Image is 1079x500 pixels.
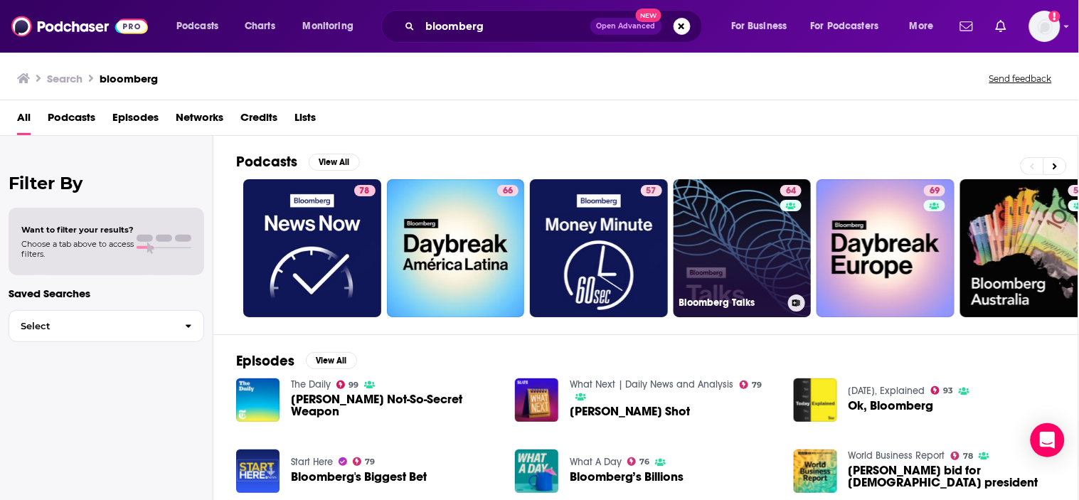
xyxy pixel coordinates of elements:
a: 57 [530,179,668,317]
a: PodcastsView All [236,153,360,171]
a: Start Here [291,456,333,468]
button: open menu [293,15,372,38]
a: Charts [235,15,284,38]
img: User Profile [1029,11,1061,42]
a: 64Bloomberg Talks [674,179,812,317]
span: Select [9,321,174,331]
a: Michael Bloomberg’s Not-So-Secret Weapon [291,393,498,417]
span: [PERSON_NAME] bid for [DEMOGRAPHIC_DATA] president [849,464,1056,489]
a: World Business Report [849,450,945,462]
button: Send feedback [985,73,1056,85]
button: open menu [721,15,805,38]
div: Search podcasts, credits, & more... [395,10,716,43]
a: 78 [951,452,974,460]
img: Mike Bloomberg's bid for US president [794,450,837,493]
img: Bloomberg's Biggest Bet [236,450,280,493]
button: Open AdvancedNew [590,18,662,35]
span: 78 [360,184,370,198]
span: New [636,9,661,22]
button: open menu [900,15,952,38]
h3: Bloomberg Talks [679,297,782,309]
a: Bloomberg’s Billions [570,471,684,483]
span: 93 [943,388,953,394]
a: Credits [240,106,277,135]
a: Networks [176,106,223,135]
a: What A Day [570,456,622,468]
span: 69 [930,184,940,198]
span: For Business [731,16,787,36]
span: 79 [752,382,762,388]
h2: Podcasts [236,153,297,171]
span: 79 [365,459,375,465]
a: 78 [243,179,381,317]
a: 78 [354,185,376,196]
h2: Filter By [9,173,204,193]
a: Michael Bloomberg’s Shot [515,378,558,422]
button: open menu [166,15,237,38]
a: 79 [353,457,376,466]
a: 93 [931,386,954,395]
a: 99 [336,381,359,389]
img: Ok, Bloomberg [794,378,837,422]
span: Open Advanced [597,23,656,30]
img: Podchaser - Follow, Share and Rate Podcasts [11,13,148,40]
a: Episodes [112,106,159,135]
p: Saved Searches [9,287,204,300]
a: 79 [740,381,762,389]
a: Today, Explained [849,385,925,397]
span: 78 [963,453,973,459]
a: Ok, Bloomberg [849,400,934,412]
img: Michael Bloomberg’s Not-So-Secret Weapon [236,378,280,422]
a: 76 [627,457,650,466]
span: 66 [503,184,513,198]
a: 64 [780,185,802,196]
a: 69 [924,185,945,196]
a: Show notifications dropdown [990,14,1012,38]
div: Open Intercom Messenger [1031,423,1065,457]
span: Logged in as ABolliger [1029,11,1061,42]
a: Podcasts [48,106,95,135]
a: Show notifications dropdown [955,14,979,38]
span: Podcasts [176,16,218,36]
span: More [910,16,934,36]
a: Bloomberg's Biggest Bet [291,471,427,483]
a: Mike Bloomberg's bid for US president [849,464,1056,489]
a: 57 [641,185,662,196]
span: Monitoring [303,16,354,36]
a: 69 [817,179,955,317]
span: Want to filter your results? [21,225,134,235]
a: 66 [497,185,519,196]
span: Choose a tab above to access filters. [21,239,134,259]
button: View All [309,154,360,171]
button: Select [9,310,204,342]
span: [PERSON_NAME] Not-So-Secret Weapon [291,393,498,417]
input: Search podcasts, credits, & more... [420,15,590,38]
svg: Add a profile image [1049,11,1061,22]
span: 99 [349,382,358,388]
span: 57 [647,184,657,198]
button: open menu [802,15,900,38]
a: All [17,106,31,135]
img: Bloomberg’s Billions [515,450,558,493]
span: For Podcasters [811,16,879,36]
a: What Next | Daily News and Analysis [570,378,734,390]
button: Show profile menu [1029,11,1061,42]
a: Lists [294,106,316,135]
span: [PERSON_NAME] Shot [570,405,691,417]
a: 66 [387,179,525,317]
